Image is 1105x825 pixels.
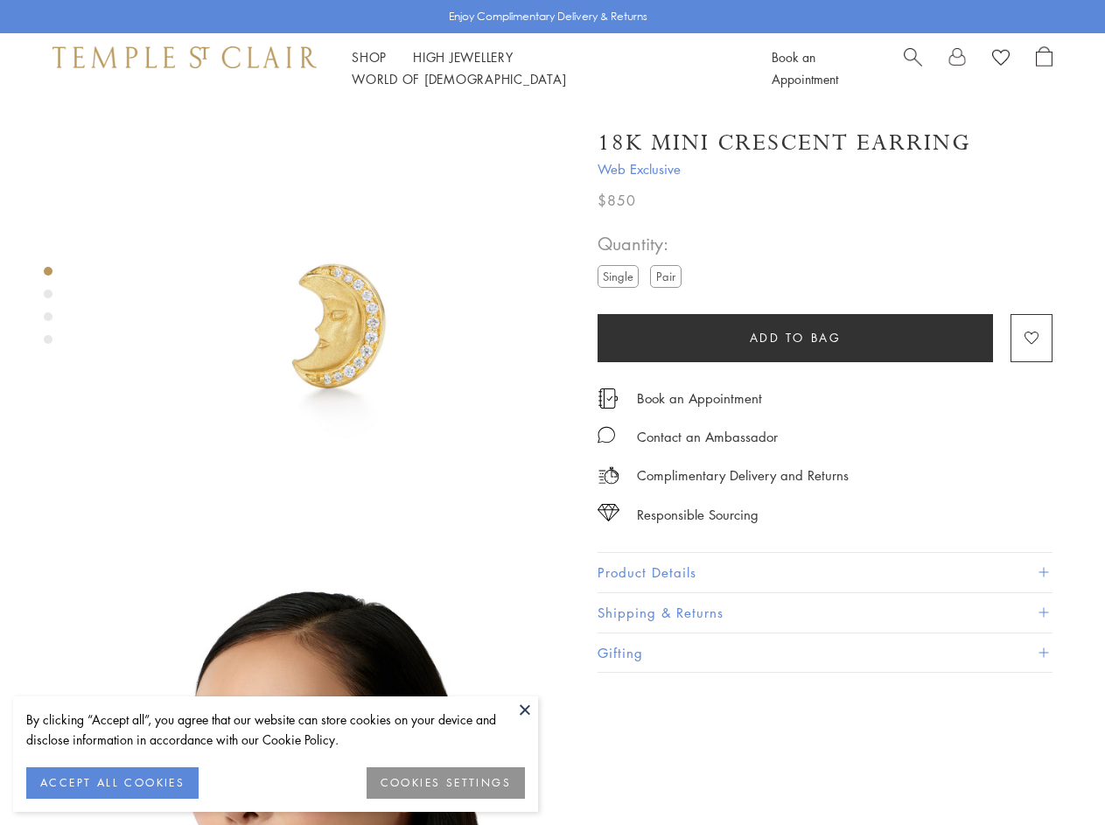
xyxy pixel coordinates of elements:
[598,593,1053,633] button: Shipping & Returns
[598,189,636,212] span: $850
[352,48,387,66] a: ShopShop
[352,46,732,90] nav: Main navigation
[598,633,1053,673] button: Gifting
[114,103,571,561] img: E18105-MINICRES
[637,465,849,486] p: Complimentary Delivery and Returns
[637,504,759,526] div: Responsible Sourcing
[598,426,615,444] img: MessageIcon-01_2.svg
[26,767,199,799] button: ACCEPT ALL COOKIES
[637,426,778,448] div: Contact an Ambassador
[598,504,619,521] img: icon_sourcing.svg
[449,8,647,25] p: Enjoy Complimentary Delivery & Returns
[750,328,842,347] span: Add to bag
[772,48,838,87] a: Book an Appointment
[992,46,1010,73] a: View Wishlist
[352,70,566,87] a: World of [DEMOGRAPHIC_DATA]World of [DEMOGRAPHIC_DATA]
[650,265,682,287] label: Pair
[26,710,525,750] div: By clicking “Accept all”, you agree that our website can store cookies on your device and disclos...
[598,158,1053,180] span: Web Exclusive
[598,553,1053,592] button: Product Details
[413,48,514,66] a: High JewelleryHigh Jewellery
[598,388,619,409] img: icon_appointment.svg
[598,465,619,486] img: icon_delivery.svg
[367,767,525,799] button: COOKIES SETTINGS
[904,46,922,90] a: Search
[598,314,993,362] button: Add to bag
[598,229,689,258] span: Quantity:
[598,128,971,158] h1: 18K Mini Crescent Earring
[52,46,317,67] img: Temple St. Clair
[637,388,762,408] a: Book an Appointment
[44,262,52,358] div: Product gallery navigation
[1036,46,1053,90] a: Open Shopping Bag
[598,265,639,287] label: Single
